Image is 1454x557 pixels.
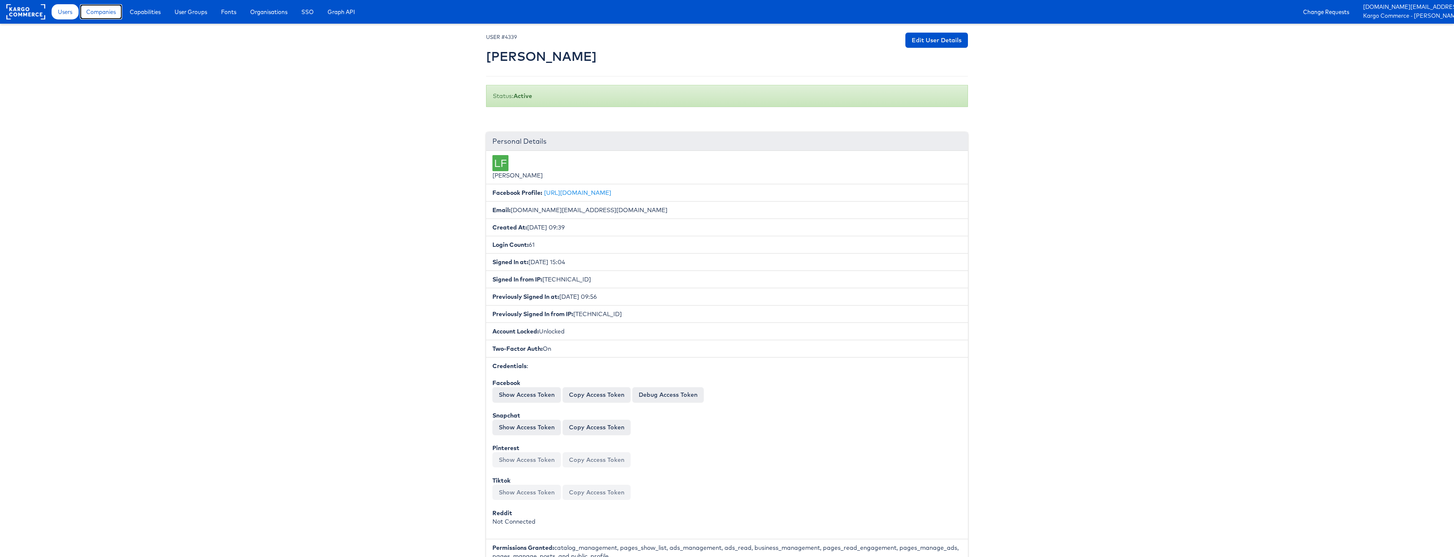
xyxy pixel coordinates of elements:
[130,8,161,16] span: Capabilities
[492,379,520,387] b: Facebook
[1363,3,1448,12] a: [DOMAIN_NAME][EMAIL_ADDRESS][DOMAIN_NAME]
[492,293,559,300] b: Previously Signed In at:
[492,345,543,352] b: Two-Factor Auth:
[123,4,167,19] a: Capabilities
[1363,12,1448,21] a: Kargo Commerce - [PERSON_NAME]
[492,509,512,517] b: Reddit
[486,288,968,306] li: [DATE] 09:56
[52,4,79,19] a: Users
[492,387,561,402] button: Show Access Token
[905,33,968,48] a: Edit User Details
[486,85,968,107] div: Status:
[492,420,561,435] button: Show Access Token
[492,362,527,370] b: Credentials
[175,8,207,16] span: User Groups
[301,8,314,16] span: SSO
[492,206,511,214] b: Email:
[486,236,968,254] li: 61
[486,218,968,236] li: [DATE] 09:39
[514,92,532,100] b: Active
[486,305,968,323] li: [TECHNICAL_ID]
[486,132,968,151] div: Personal Details
[492,224,527,231] b: Created At:
[58,8,72,16] span: Users
[486,253,968,271] li: [DATE] 15:04
[492,258,528,266] b: Signed In at:
[486,201,968,219] li: [DOMAIN_NAME][EMAIL_ADDRESS][DOMAIN_NAME]
[492,328,539,335] b: Account Locked:
[486,49,597,63] h2: [PERSON_NAME]
[492,241,529,248] b: Login Count:
[221,8,236,16] span: Fonts
[563,387,631,402] button: Copy Access Token
[244,4,294,19] a: Organisations
[486,357,968,539] li: :
[321,4,361,19] a: Graph API
[486,151,968,184] li: [PERSON_NAME]
[1297,4,1356,19] a: Change Requests
[250,8,287,16] span: Organisations
[492,412,520,419] b: Snapchat
[80,4,122,19] a: Companies
[486,340,968,358] li: On
[86,8,116,16] span: Companies
[492,310,573,318] b: Previously Signed In from IP:
[215,4,243,19] a: Fonts
[632,387,704,402] a: Debug Access Token
[492,485,561,500] button: Show Access Token
[486,34,517,40] small: USER #4339
[295,4,320,19] a: SSO
[168,4,213,19] a: User Groups
[563,420,631,435] button: Copy Access Token
[563,485,631,500] button: Copy Access Token
[492,155,508,171] div: LF
[492,509,962,526] div: Not Connected
[563,452,631,467] button: Copy Access Token
[544,189,611,197] a: [URL][DOMAIN_NAME]
[492,444,519,452] b: Pinterest
[492,477,511,484] b: Tiktok
[492,544,554,552] b: Permissions Granted:
[492,189,542,197] b: Facebook Profile:
[492,276,542,283] b: Signed In from IP:
[492,452,561,467] button: Show Access Token
[486,270,968,288] li: [TECHNICAL_ID]
[486,322,968,340] li: Unlocked
[328,8,355,16] span: Graph API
